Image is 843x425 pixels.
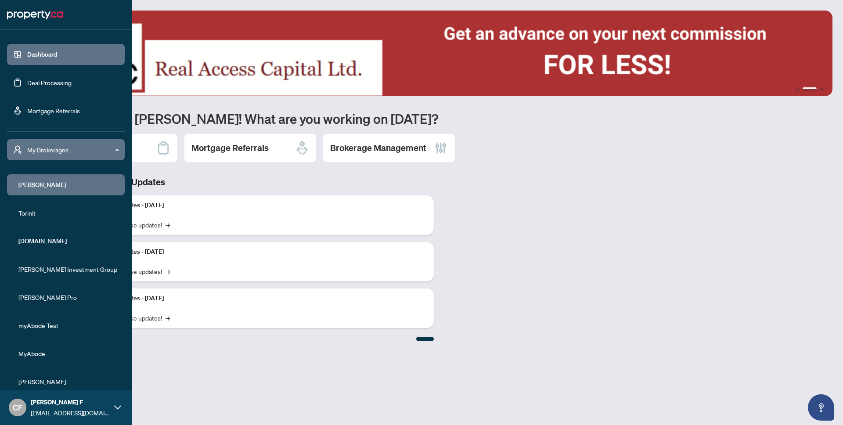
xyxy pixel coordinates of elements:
h2: Mortgage Referrals [191,142,269,154]
h3: Brokerage & Industry Updates [46,176,434,188]
button: 3 [820,87,824,91]
span: [PERSON_NAME] Investment Group [18,264,119,274]
h2: Brokerage Management [330,142,426,154]
span: [DOMAIN_NAME] [18,236,119,246]
span: → [166,220,170,230]
span: Torinit [18,208,119,218]
span: → [166,267,170,276]
span: [EMAIL_ADDRESS][DOMAIN_NAME] [31,408,110,418]
p: Platform Updates - [DATE] [92,294,427,303]
a: Deal Processing [27,79,72,86]
button: 2 [803,87,817,91]
span: [PERSON_NAME] Pro [18,292,119,302]
span: MyAbode [18,349,119,358]
span: CF [13,401,22,414]
span: → [166,313,170,323]
img: Slide 1 [46,11,832,96]
p: Platform Updates - [DATE] [92,247,427,257]
span: user-switch [13,145,22,154]
a: Dashboard [27,50,57,58]
h1: Welcome back [PERSON_NAME]! What are you working on [DATE]? [46,110,832,127]
p: Platform Updates - [DATE] [92,201,427,210]
span: [PERSON_NAME] F [31,397,110,407]
a: Mortgage Referrals [27,107,80,115]
span: myAbode Test [18,321,119,330]
button: Open asap [808,394,834,421]
span: [PERSON_NAME] [18,180,119,190]
span: [PERSON_NAME] [18,377,119,386]
button: 1 [796,87,799,91]
img: logo [7,8,63,22]
span: My Brokerages [27,145,119,155]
